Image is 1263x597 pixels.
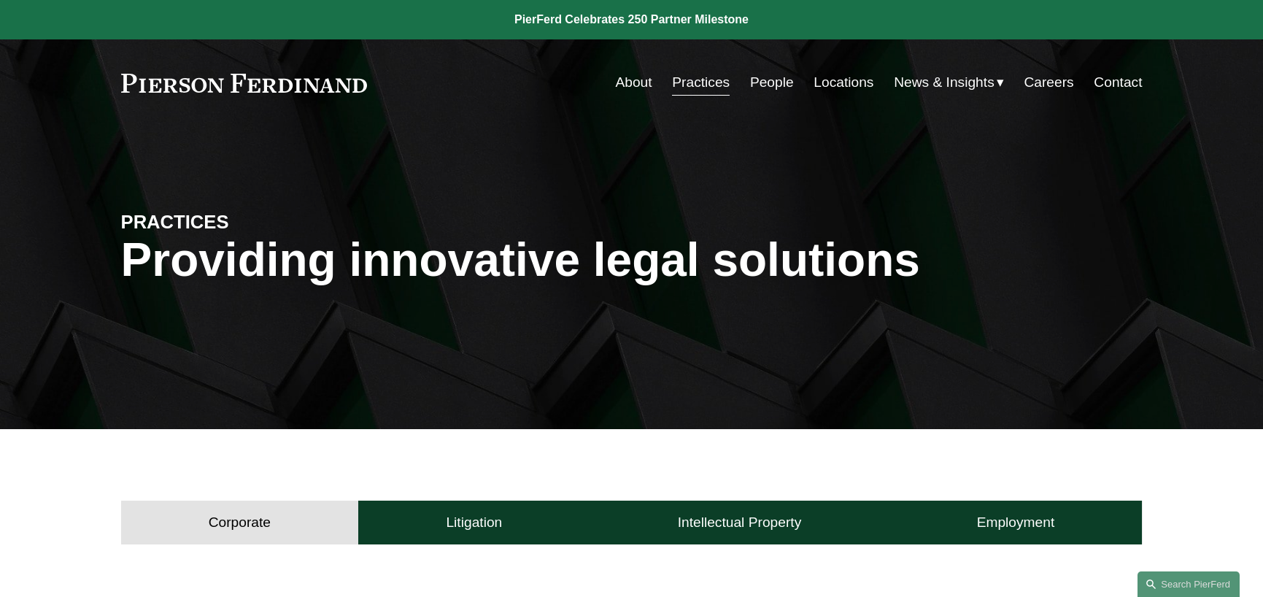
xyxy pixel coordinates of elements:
[121,210,376,234] h4: PRACTICES
[750,69,794,96] a: People
[894,69,1004,96] a: folder dropdown
[894,70,994,96] span: News & Insights
[1024,69,1073,96] a: Careers
[672,69,730,96] a: Practices
[209,514,271,531] h4: Corporate
[446,514,502,531] h4: Litigation
[615,69,652,96] a: About
[977,514,1055,531] h4: Employment
[814,69,873,96] a: Locations
[121,234,1143,287] h1: Providing innovative legal solutions
[1094,69,1142,96] a: Contact
[678,514,802,531] h4: Intellectual Property
[1138,571,1240,597] a: Search this site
